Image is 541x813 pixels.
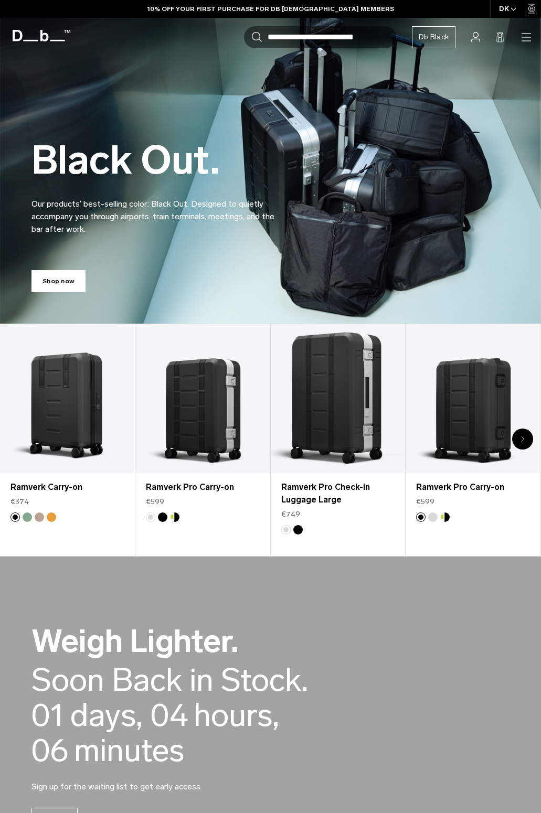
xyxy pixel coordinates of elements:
div: 2 / 20 [135,324,271,557]
p: Our products’ best-selling color: Black Out. Designed to quietly accompany you through airports, ... [31,185,283,236]
div: 3 / 20 [271,324,406,557]
a: Ramverk Pro Check-in Luggage Large [281,481,395,506]
a: Ramverk Pro Carry-on [406,324,540,473]
span: €599 [416,496,434,507]
button: Black Out [416,512,426,522]
button: Silver [281,525,291,534]
div: Next slide [512,429,533,450]
a: Ramverk Pro Carry-on [416,481,529,494]
span: €749 [281,509,300,520]
a: Ramverk Pro Carry-on [135,324,270,473]
button: Silver [146,512,155,522]
span: €599 [146,496,164,507]
div: Soon Back in Stock. [31,662,308,698]
a: Ramverk Pro Check-in Luggage Large [271,324,405,473]
button: Db x New Amsterdam Surf Association [170,512,179,522]
button: Black Out [10,512,20,522]
button: Parhelion Orange [47,512,56,522]
h2: Weigh Lighter. [31,625,373,657]
div: 4 / 20 [406,324,541,557]
button: Green Ray [23,512,32,522]
h2: Black Out. [31,141,283,180]
button: Black Out [158,512,167,522]
button: Db x New Amsterdam Surf Association [440,512,450,522]
button: Silver [428,512,438,522]
a: Ramverk Carry-on [10,481,124,494]
a: Shop now [31,270,86,292]
a: Db Black [412,26,455,48]
span: 04 [151,698,188,733]
button: Black Out [293,525,303,534]
span: minutes [74,733,184,768]
span: €374 [10,496,29,507]
a: 10% OFF YOUR FIRST PURCHASE FOR DB [DEMOGRAPHIC_DATA] MEMBERS [147,4,394,14]
span: days, [70,698,143,733]
a: Ramverk Pro Carry-on [146,481,259,494]
span: 06 [31,733,69,768]
span: 01 [31,698,65,733]
button: Fogbow Beige [35,512,44,522]
span: hours, [194,698,279,733]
